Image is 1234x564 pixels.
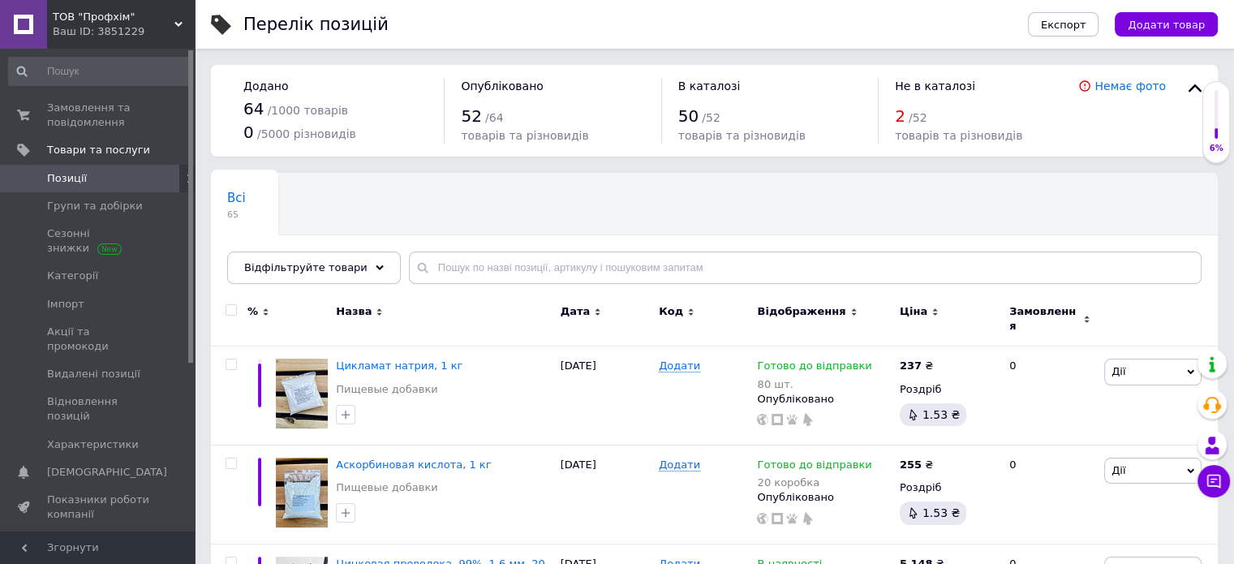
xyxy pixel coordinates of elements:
[243,123,254,142] span: 0
[678,129,806,142] span: товарів та різновидів
[409,252,1202,284] input: Пошук по назві позиції, артикулу і пошуковим запитам
[485,111,504,124] span: / 64
[659,304,683,319] span: Код
[47,143,150,157] span: Товари та послуги
[557,347,655,446] div: [DATE]
[47,437,139,452] span: Характеристики
[47,101,150,130] span: Замовлення та повідомлення
[1128,19,1205,31] span: Додати товар
[53,10,174,24] span: ТОВ "Профхім"
[243,16,389,33] div: Перелік позицій
[336,304,372,319] span: Назва
[268,104,348,117] span: / 1000 товарів
[900,459,922,471] b: 255
[900,458,933,472] div: ₴
[757,304,845,319] span: Відображення
[47,493,150,522] span: Показники роботи компанії
[757,359,871,377] span: Готово до відправки
[336,480,437,495] a: Пищевые добавки
[47,269,98,283] span: Категорії
[900,359,922,372] b: 237
[1000,445,1100,544] div: 0
[557,445,655,544] div: [DATE]
[1111,365,1125,377] span: Дії
[227,209,246,221] span: 65
[47,465,167,480] span: [DEMOGRAPHIC_DATA]
[53,24,195,39] div: Ваш ID: 3851229
[757,476,871,489] div: 20 коробка
[678,80,741,93] span: В каталозі
[895,106,905,126] span: 2
[909,111,927,124] span: / 52
[1115,12,1218,37] button: Додати товар
[276,458,328,527] img: Аскорбиновая кислота, 1 кг
[276,359,328,428] img: Цикламат натрия, 1 кг
[257,127,356,140] span: / 5000 різновидів
[47,394,150,424] span: Відновлення позицій
[227,191,246,205] span: Всі
[900,382,995,397] div: Роздріб
[757,490,891,505] div: Опубліковано
[1000,347,1100,446] div: 0
[1094,80,1166,93] a: Немає фото
[244,261,368,273] span: Відфільтруйте товари
[757,392,891,407] div: Опубліковано
[336,459,491,471] a: Аскорбиновая кислота, 1 кг
[757,378,871,390] div: 80 шт.
[678,106,699,126] span: 50
[461,80,544,93] span: Опубліковано
[47,367,140,381] span: Видалені позиції
[8,57,191,86] input: Пошук
[47,226,150,256] span: Сезонні знижки
[47,325,150,354] span: Акції та промокоди
[1203,143,1229,154] div: 6%
[1111,464,1125,476] span: Дії
[1028,12,1099,37] button: Експорт
[900,304,927,319] span: Ціна
[561,304,591,319] span: Дата
[702,111,720,124] span: / 52
[461,106,481,126] span: 52
[243,80,288,93] span: Додано
[461,129,588,142] span: товарів та різновидів
[922,506,960,519] span: 1.53 ₴
[47,199,143,213] span: Групи та добірки
[757,459,871,476] span: Готово до відправки
[895,80,975,93] span: Не в каталозі
[47,297,84,312] span: Імпорт
[895,129,1022,142] span: товарів та різновидів
[659,459,700,471] span: Додати
[659,359,700,372] span: Додати
[47,171,87,186] span: Позиції
[900,359,933,373] div: ₴
[336,359,462,372] a: Цикламат натрия, 1 кг
[1197,465,1230,497] button: Чат з покупцем
[922,408,960,421] span: 1.53 ₴
[336,382,437,397] a: Пищевые добавки
[243,99,264,118] span: 64
[247,304,258,319] span: %
[900,480,995,495] div: Роздріб
[1009,304,1079,334] span: Замовлення
[1041,19,1086,31] span: Експорт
